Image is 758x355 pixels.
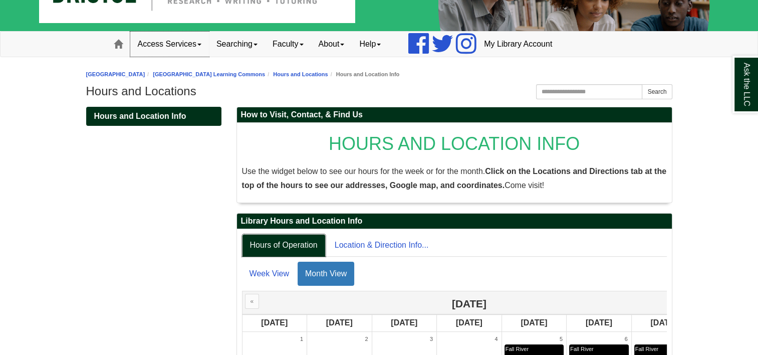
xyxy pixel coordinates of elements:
a: [GEOGRAPHIC_DATA] [86,71,145,77]
a: Help [352,32,388,57]
span: Hours and Location Info [94,112,186,120]
th: [DATE] [372,315,437,332]
h1: Hours and Locations [86,84,672,98]
div: Fall River [635,345,693,353]
div: 4 [439,334,499,344]
div: 2 [310,334,369,344]
h2: How to Visit, Contact, & Find Us [237,107,672,123]
th: [DATE] [631,315,696,332]
h2: Library Hours and Location Info [237,214,672,229]
a: My Library Account [476,32,560,57]
div: 5 [504,334,564,344]
a: About [311,32,352,57]
th: [DATE] [242,315,307,332]
strong: Click on the Locations and Directions tab at the top of the hours to see our addresses, Google ma... [242,167,666,190]
th: [DATE] [307,315,372,332]
span: [DATE] [452,296,486,311]
a: Hours and Locations [273,71,328,77]
button: Search [642,84,672,99]
button: « [245,294,260,309]
div: 7 [634,334,694,344]
div: Fall River [570,345,628,353]
a: Month View [298,262,354,286]
span: HOURS AND LOCATION INFO [329,133,580,154]
span: Use the widget below to see our hours for the week or for the month. Come visit! [242,167,666,190]
a: Hours and Location Info [86,107,221,126]
div: Guide Pages [86,107,221,126]
a: Week View [242,262,297,286]
a: Hours of Operation [242,234,326,257]
a: Faculty [265,32,311,57]
a: Access Services [130,32,209,57]
th: [DATE] [437,315,502,332]
nav: breadcrumb [86,70,672,79]
div: 1 [245,334,305,344]
a: [GEOGRAPHIC_DATA] Learning Commons [153,71,265,77]
th: [DATE] [501,315,567,332]
th: [DATE] [567,315,632,332]
div: 3 [375,334,434,344]
a: Location & Direction Info... [327,234,437,257]
li: Hours and Location Info [328,70,400,79]
div: Fall River [506,345,563,353]
div: 6 [569,334,629,344]
a: Searching [209,32,265,57]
